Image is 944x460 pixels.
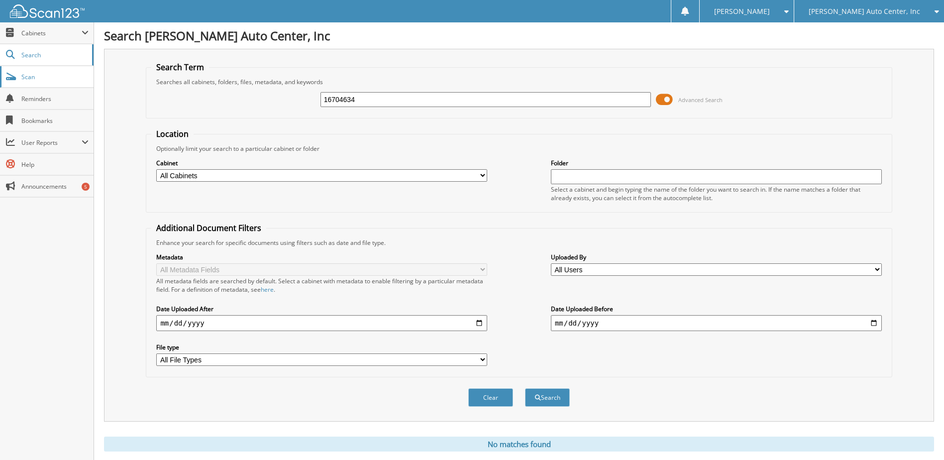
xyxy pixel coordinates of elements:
[151,62,209,73] legend: Search Term
[551,185,882,202] div: Select a cabinet and begin typing the name of the folder you want to search in. If the name match...
[10,4,85,18] img: scan123-logo-white.svg
[21,160,89,169] span: Help
[551,159,882,167] label: Folder
[156,343,487,351] label: File type
[104,437,934,452] div: No matches found
[156,159,487,167] label: Cabinet
[21,116,89,125] span: Bookmarks
[261,285,274,294] a: here
[551,315,882,331] input: end
[809,8,920,14] span: [PERSON_NAME] Auto Center, Inc
[21,138,82,147] span: User Reports
[678,96,723,104] span: Advanced Search
[151,144,886,153] div: Optionally limit your search to a particular cabinet or folder
[525,388,570,407] button: Search
[551,253,882,261] label: Uploaded By
[21,29,82,37] span: Cabinets
[151,128,194,139] legend: Location
[156,305,487,313] label: Date Uploaded After
[21,73,89,81] span: Scan
[714,8,770,14] span: [PERSON_NAME]
[21,182,89,191] span: Announcements
[21,51,87,59] span: Search
[21,95,89,103] span: Reminders
[156,315,487,331] input: start
[151,238,886,247] div: Enhance your search for specific documents using filters such as date and file type.
[468,388,513,407] button: Clear
[151,78,886,86] div: Searches all cabinets, folders, files, metadata, and keywords
[151,223,266,233] legend: Additional Document Filters
[551,305,882,313] label: Date Uploaded Before
[82,183,90,191] div: 5
[156,277,487,294] div: All metadata fields are searched by default. Select a cabinet with metadata to enable filtering b...
[156,253,487,261] label: Metadata
[104,27,934,44] h1: Search [PERSON_NAME] Auto Center, Inc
